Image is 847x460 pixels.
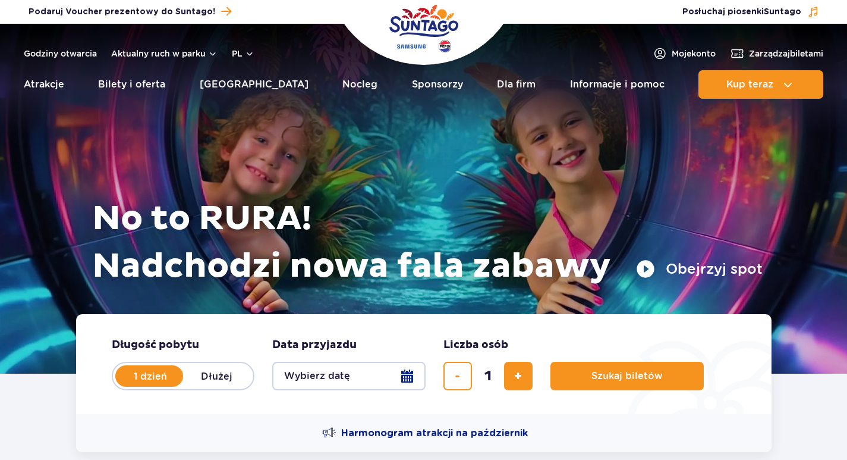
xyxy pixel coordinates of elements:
a: Podaruj Voucher prezentowy do Suntago! [29,4,231,20]
span: Moje konto [672,48,716,60]
a: Harmonogram atrakcji na październik [322,426,528,440]
a: Zarządzajbiletami [730,46,823,61]
span: Harmonogram atrakcji na październik [341,427,528,440]
span: Szukaj biletów [591,371,663,381]
button: dodaj bilet [504,362,533,390]
a: Atrakcje [24,70,64,99]
button: Obejrzyj spot [636,259,763,278]
a: Sponsorzy [412,70,463,99]
a: Godziny otwarcia [24,48,97,60]
a: Mojekonto [653,46,716,61]
button: Szukaj biletów [550,362,704,390]
button: Posłuchaj piosenkiSuntago [682,6,819,18]
button: pl [232,48,254,60]
span: Data przyjazdu [272,338,357,352]
input: liczba biletów [474,362,502,390]
label: Dłużej [183,364,251,389]
span: Posłuchaj piosenki [682,6,801,18]
a: [GEOGRAPHIC_DATA] [200,70,308,99]
button: Aktualny ruch w parku [111,49,218,58]
h1: No to RURA! Nadchodzi nowa fala zabawy [92,195,763,290]
form: Planowanie wizyty w Park of Poland [76,314,772,414]
a: Informacje i pomoc [570,70,665,99]
label: 1 dzień [116,364,184,389]
a: Nocleg [342,70,377,99]
span: Kup teraz [726,79,773,90]
button: Kup teraz [698,70,823,99]
a: Bilety i oferta [98,70,165,99]
button: Wybierz datę [272,362,426,390]
span: Liczba osób [443,338,508,352]
a: Dla firm [497,70,536,99]
button: usuń bilet [443,362,472,390]
span: Długość pobytu [112,338,199,352]
span: Podaruj Voucher prezentowy do Suntago! [29,6,215,18]
span: Suntago [764,8,801,16]
span: Zarządzaj biletami [749,48,823,60]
